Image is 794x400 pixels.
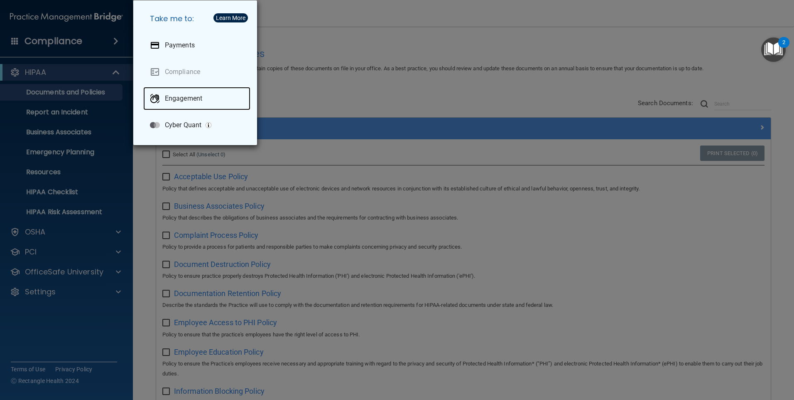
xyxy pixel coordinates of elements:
[650,341,784,374] iframe: Drift Widget Chat Controller
[143,114,250,137] a: Cyber Quant
[143,87,250,110] a: Engagement
[761,37,786,62] button: Open Resource Center, 2 new notifications
[143,34,250,57] a: Payments
[165,41,195,49] p: Payments
[165,94,202,103] p: Engagement
[782,42,785,53] div: 2
[143,60,250,84] a: Compliance
[143,7,250,30] h5: Take me to:
[216,15,245,21] div: Learn More
[165,121,201,129] p: Cyber Quant
[213,13,248,22] button: Learn More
